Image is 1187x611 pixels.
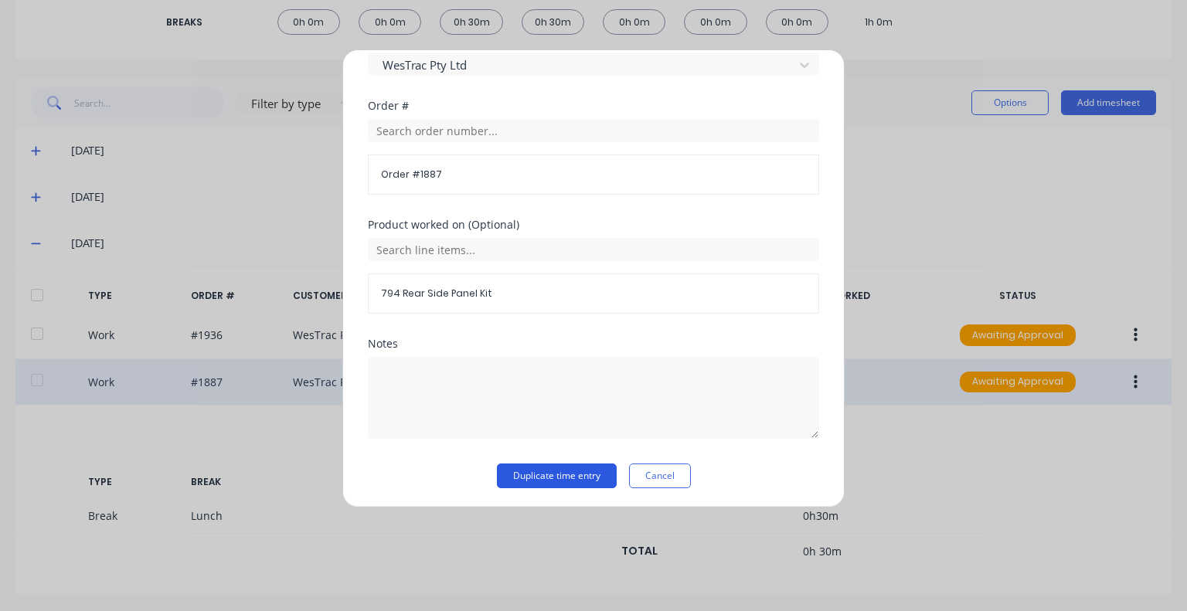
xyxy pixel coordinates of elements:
span: 794 Rear Side Panel Kit [381,287,806,300]
div: Notes [368,338,819,349]
button: Duplicate time entry [497,463,617,488]
button: Cancel [629,463,691,488]
input: Search line items... [368,238,819,261]
div: Product worked on (Optional) [368,219,819,230]
span: Order # 1887 [381,168,806,182]
input: Search order number... [368,119,819,142]
div: Order # [368,100,819,111]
